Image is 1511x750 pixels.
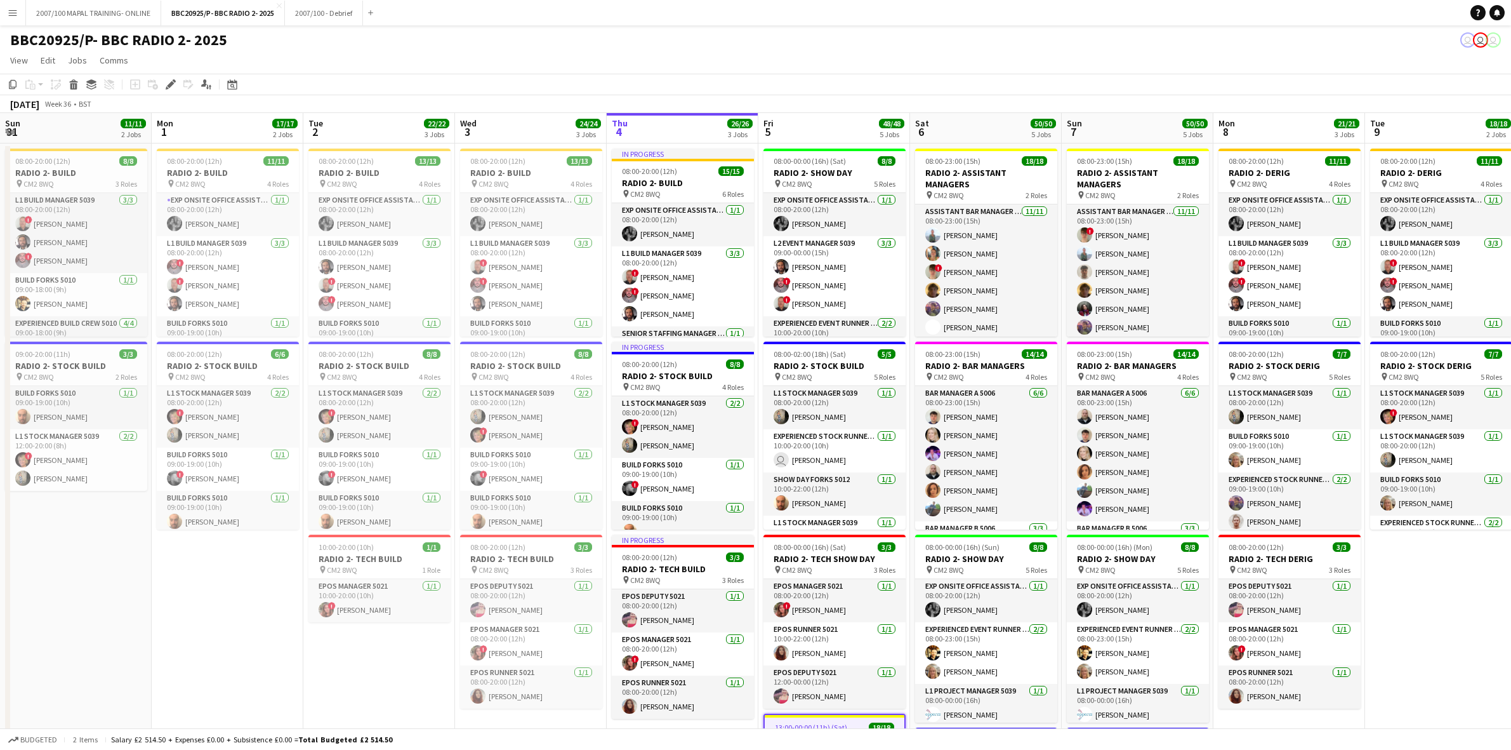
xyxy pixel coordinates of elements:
[763,386,906,429] app-card-role: L1 Stock Manager 50391/108:00-20:00 (12h)[PERSON_NAME]
[1026,372,1047,382] span: 4 Roles
[612,149,754,337] app-job-card: In progress08:00-20:00 (12h)15/15RADIO 2- BUILD CM2 8WQ6 RolesExp Onsite Office Assistant 50121/1...
[934,191,964,200] span: CM2 8WQ
[308,491,451,534] app-card-role: Build Forks 50101/109:00-19:00 (10h)[PERSON_NAME]
[1218,236,1361,316] app-card-role: L1 Build Manager 50393/308:00-20:00 (12h)![PERSON_NAME]![PERSON_NAME][PERSON_NAME]
[267,179,289,189] span: 4 Roles
[915,149,1057,337] div: 08:00-23:00 (15h)18/18RADIO 2- ASSISTANT MANAGERS CM2 8WQ2 RolesAssistant Bar Manager 500611/1108...
[328,296,336,304] span: !
[308,149,451,337] app-job-card: 08:00-20:00 (12h)13/13RADIO 2- BUILD CM2 8WQ4 RolesExp Onsite Office Assistant 50121/108:00-20:00...
[308,386,451,448] app-card-role: L1 Stock Manager 50392/208:00-20:00 (12h)![PERSON_NAME][PERSON_NAME]
[783,278,791,285] span: !
[423,542,440,552] span: 1/1
[327,372,357,382] span: CM2 8WQ
[571,179,592,189] span: 4 Roles
[726,552,744,562] span: 3/3
[25,253,32,260] span: !
[1218,622,1361,666] app-card-role: EPOS Manager 50211/108:00-20:00 (12h)![PERSON_NAME]
[612,342,754,530] app-job-card: In progress08:00-20:00 (12h)8/8RADIO 2- STOCK BUILD CM2 8WQ4 RolesL1 Stock Manager 50392/208:00-2...
[612,563,754,575] h3: RADIO 2- TECH BUILD
[308,342,451,530] div: 08:00-20:00 (12h)8/8RADIO 2- STOCK BUILD CM2 8WQ4 RolesL1 Stock Manager 50392/208:00-20:00 (12h)!...
[631,269,639,277] span: !
[631,419,639,427] span: !
[726,359,744,369] span: 8/8
[1067,360,1209,372] h3: RADIO 2- BAR MANAGERS
[460,535,602,709] app-job-card: 08:00-20:00 (12h)3/3RADIO 2- TECH BUILD CM2 8WQ3 RolesEPOS Deputy 50211/108:00-20:00 (12h)[PERSON...
[285,1,363,25] button: 2007/100 - Debrief
[915,342,1057,530] div: 08:00-23:00 (15h)14/14RADIO 2- BAR MANAGERS CM2 8WQ4 RolesBar Manager A 50066/608:00-23:00 (15h)[...
[157,149,299,337] div: 08:00-20:00 (12h)11/11RADIO 2- BUILD CM2 8WQ4 RolesExp Onsite Office Assistant 50121/108:00-20:00...
[1238,278,1246,285] span: !
[934,372,964,382] span: CM2 8WQ
[1067,386,1209,521] app-card-role: Bar Manager A 50066/608:00-23:00 (15h)[PERSON_NAME][PERSON_NAME][PERSON_NAME][PERSON_NAME][PERSON...
[308,167,451,178] h3: RADIO 2- BUILD
[1218,149,1361,337] app-job-card: 08:00-20:00 (12h)11/11RADIO 2- DERIG CM2 8WQ4 RolesExp Onsite Office Assistant 50121/108:00-20:00...
[1067,204,1209,432] app-card-role: Assistant Bar Manager 500611/1108:00-23:00 (15h)![PERSON_NAME][PERSON_NAME][PERSON_NAME][PERSON_N...
[1237,565,1267,575] span: CM2 8WQ
[5,429,147,491] app-card-role: L1 Stock Manager 50392/212:00-20:00 (8h)![PERSON_NAME][PERSON_NAME]
[157,316,299,359] app-card-role: Build Forks 50101/109:00-19:00 (10h)
[574,349,592,359] span: 8/8
[157,342,299,530] app-job-card: 08:00-20:00 (12h)6/6RADIO 2- STOCK BUILD CM2 8WQ4 RolesL1 Stock Manager 50392/208:00-20:00 (12h)!...
[10,55,28,66] span: View
[25,452,32,460] span: !
[119,349,137,359] span: 3/3
[1077,349,1132,359] span: 08:00-23:00 (15h)
[774,542,846,552] span: 08:00-00:00 (16h) (Sat)
[915,204,1057,432] app-card-role: Assistant Bar Manager 500611/1108:00-23:00 (15h)[PERSON_NAME][PERSON_NAME]![PERSON_NAME][PERSON_N...
[1085,565,1116,575] span: CM2 8WQ
[460,236,602,316] app-card-role: L1 Build Manager 50393/308:00-20:00 (12h)![PERSON_NAME]![PERSON_NAME][PERSON_NAME]
[612,535,754,545] div: In progress
[308,236,451,316] app-card-role: L1 Build Manager 50393/308:00-20:00 (12h)[PERSON_NAME]![PERSON_NAME]![PERSON_NAME]
[612,203,754,246] app-card-role: Exp Onsite Office Assistant 50121/108:00-20:00 (12h)[PERSON_NAME]
[1173,349,1199,359] span: 14/14
[878,156,895,166] span: 8/8
[480,427,487,435] span: !
[460,149,602,337] div: 08:00-20:00 (12h)13/13RADIO 2- BUILD CM2 8WQ4 RolesExp Onsite Office Assistant 50121/108:00-20:00...
[763,516,906,559] app-card-role: L1 Stock Manager 50391/114:00-02:00 (12h)
[1481,372,1502,382] span: 5 Roles
[460,579,602,622] app-card-role: EPOS Deputy 50211/108:00-20:00 (12h)[PERSON_NAME]
[1218,553,1361,565] h3: RADIO 2- TECH DERIG
[763,535,906,709] app-job-card: 08:00-00:00 (16h) (Sat)3/3RADIO 2- TECH SHOW DAY CM2 8WQ3 RolesEPOS Manager 50211/108:00-20:00 (1...
[460,193,602,236] app-card-role: Exp Onsite Office Assistant 50121/108:00-20:00 (12h)[PERSON_NAME]
[5,360,147,372] h3: RADIO 2- STOCK BUILD
[1029,542,1047,552] span: 8/8
[271,349,289,359] span: 6/6
[622,166,677,176] span: 08:00-20:00 (12h)
[1329,565,1350,575] span: 3 Roles
[612,370,754,382] h3: RADIO 2- STOCK BUILD
[308,316,451,359] app-card-role: Build Forks 50101/109:00-19:00 (10h)
[1218,193,1361,236] app-card-role: Exp Onsite Office Assistant 50121/108:00-20:00 (12h)[PERSON_NAME]
[763,360,906,372] h3: RADIO 2- STOCK BUILD
[1067,149,1209,337] app-job-card: 08:00-23:00 (15h)18/18RADIO 2- ASSISTANT MANAGERS CM2 8WQ2 RolesAssistant Bar Manager 500611/1108...
[157,167,299,178] h3: RADIO 2- BUILD
[763,553,906,565] h3: RADIO 2- TECH SHOW DAY
[915,535,1057,723] div: 08:00-00:00 (16h) (Sun)8/8RADIO 2- SHOW DAY CM2 8WQ5 RolesExp Onsite Office Assistant 50121/108:0...
[100,55,128,66] span: Comms
[480,278,487,285] span: !
[1086,227,1094,235] span: !
[874,372,895,382] span: 5 Roles
[763,149,906,337] app-job-card: 08:00-00:00 (16h) (Sat)8/8RADIO 2- SHOW DAY CM2 8WQ5 RolesExp Onsite Office Assistant 50121/108:0...
[328,278,336,285] span: !
[622,552,677,562] span: 08:00-20:00 (12h)
[1218,535,1361,709] app-job-card: 08:00-20:00 (12h)3/3RADIO 2- TECH DERIG CM2 8WQ3 RolesEPOS Deputy 50211/108:00-20:00 (12h)[PERSON...
[1229,156,1284,166] span: 08:00-20:00 (12h)
[915,167,1057,190] h3: RADIO 2- ASSISTANT MANAGERS
[722,575,744,585] span: 3 Roles
[480,471,487,478] span: !
[1026,191,1047,200] span: 2 Roles
[1390,259,1397,267] span: !
[460,342,602,530] app-job-card: 08:00-20:00 (12h)8/8RADIO 2- STOCK BUILD CM2 8WQ4 RolesL1 Stock Manager 50392/208:00-20:00 (12h)[...
[782,179,812,189] span: CM2 8WQ
[157,360,299,372] h3: RADIO 2- STOCK BUILD
[460,360,602,372] h3: RADIO 2- STOCK BUILD
[1333,542,1350,552] span: 3/3
[1333,349,1350,359] span: 7/7
[176,278,184,285] span: !
[1067,622,1209,684] app-card-role: Experienced Event Runner 50122/208:00-23:00 (15h)[PERSON_NAME][PERSON_NAME]
[722,189,744,199] span: 6 Roles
